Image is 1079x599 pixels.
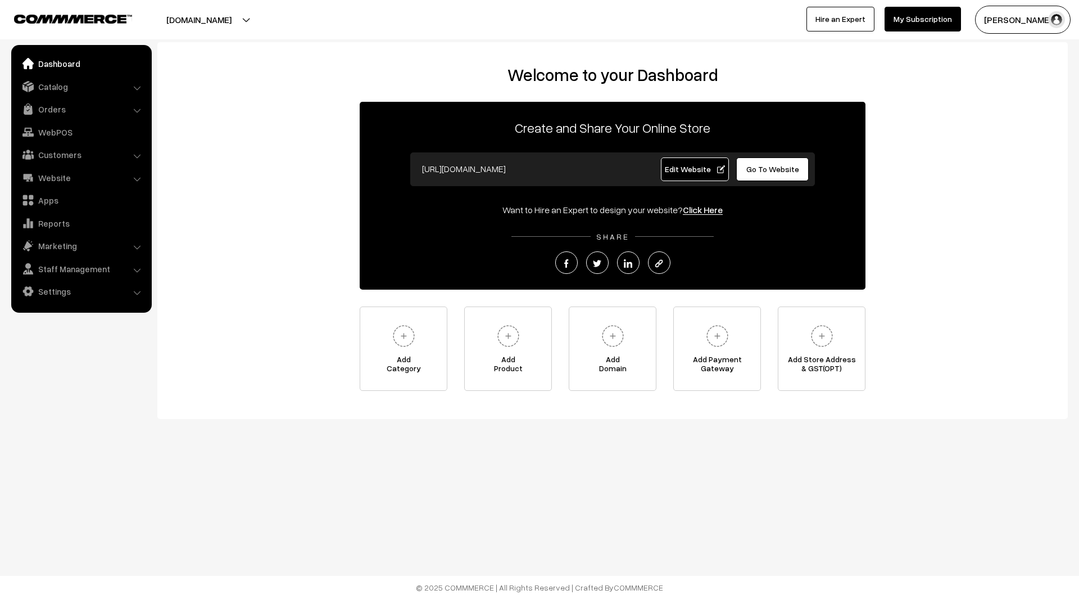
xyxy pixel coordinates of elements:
[746,164,799,174] span: Go To Website
[14,259,148,279] a: Staff Management
[127,6,271,34] button: [DOMAIN_NAME]
[885,7,961,31] a: My Subscription
[736,157,809,181] a: Go To Website
[360,355,447,377] span: Add Category
[14,76,148,97] a: Catalog
[806,321,837,352] img: plus.svg
[14,15,132,23] img: COMMMERCE
[1048,11,1065,28] img: user
[14,53,148,74] a: Dashboard
[591,232,635,241] span: SHARE
[14,190,148,210] a: Apps
[360,203,865,217] div: Want to Hire an Expert to design your website?
[778,307,865,391] a: Add Store Address& GST(OPT)
[673,307,761,391] a: Add PaymentGateway
[674,355,760,377] span: Add Payment Gateway
[169,65,1057,85] h2: Welcome to your Dashboard
[569,355,656,377] span: Add Domain
[14,122,148,142] a: WebPOS
[683,204,723,215] a: Click Here
[14,99,148,119] a: Orders
[465,355,551,377] span: Add Product
[597,321,628,352] img: plus.svg
[388,321,419,352] img: plus.svg
[14,236,148,256] a: Marketing
[14,281,148,301] a: Settings
[464,307,552,391] a: AddProduct
[14,168,148,188] a: Website
[975,6,1071,34] button: [PERSON_NAME]
[14,145,148,165] a: Customers
[14,11,112,25] a: COMMMERCE
[806,7,874,31] a: Hire an Expert
[360,118,865,138] p: Create and Share Your Online Store
[14,213,148,233] a: Reports
[493,321,524,352] img: plus.svg
[778,355,865,377] span: Add Store Address & GST(OPT)
[665,164,725,174] span: Edit Website
[702,321,733,352] img: plus.svg
[360,307,447,391] a: AddCategory
[614,583,663,592] a: COMMMERCE
[661,157,729,181] a: Edit Website
[569,307,656,391] a: AddDomain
